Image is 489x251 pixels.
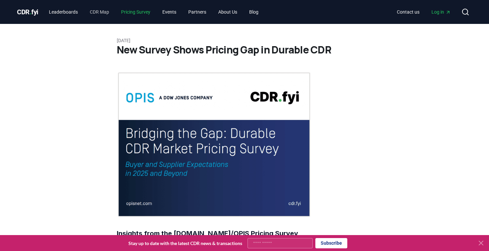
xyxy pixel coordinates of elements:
[426,6,456,18] a: Log in
[117,44,372,56] h1: New Survey Shows Pricing Gap in Durable CDR
[44,6,264,18] nav: Main
[183,6,212,18] a: Partners
[116,6,156,18] a: Pricing Survey
[157,6,182,18] a: Events
[431,9,451,15] span: Log in
[17,7,38,17] a: CDR.fyi
[84,6,114,18] a: CDR Map
[117,229,298,237] strong: Insights from the [DOMAIN_NAME]/OPIS Pricing Survey
[117,37,372,44] p: [DATE]
[213,6,243,18] a: About Us
[44,6,83,18] a: Leaderboards
[30,8,32,16] span: .
[392,6,456,18] nav: Main
[17,8,38,16] span: CDR fyi
[244,6,264,18] a: Blog
[117,72,311,217] img: blog post image
[392,6,425,18] a: Contact us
